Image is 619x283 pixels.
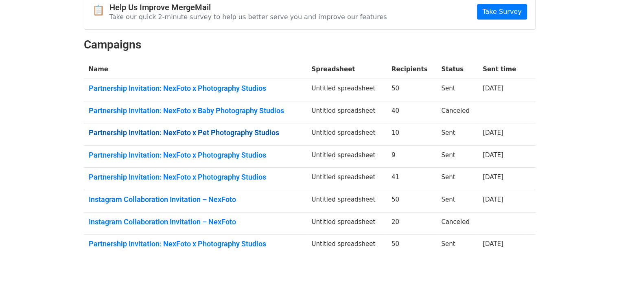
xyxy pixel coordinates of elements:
a: Instagram Collaboration Invitation – NexFoto [89,195,302,204]
span: 📋 [92,4,109,16]
td: Untitled spreadsheet [306,190,387,213]
a: Partnership Invitation: NexFoto x Baby Photography Studios [89,106,302,115]
td: Untitled spreadsheet [306,168,387,190]
a: [DATE] [483,151,503,159]
th: Sent time [478,60,525,79]
a: Partnership Invitation: NexFoto x Photography Studios [89,173,302,182]
a: Instagram Collaboration Invitation – NexFoto [89,217,302,226]
td: Sent [436,145,478,168]
td: 41 [387,168,436,190]
td: Sent [436,168,478,190]
th: Spreadsheet [306,60,387,79]
p: Take our quick 2-minute survey to help us better serve you and improve our features [109,13,387,21]
td: Untitled spreadsheet [306,145,387,168]
td: Untitled spreadsheet [306,79,387,101]
a: [DATE] [483,129,503,136]
h4: Help Us Improve MergeMail [109,2,387,12]
td: Sent [436,123,478,146]
td: 50 [387,79,436,101]
td: Sent [436,235,478,257]
td: Untitled spreadsheet [306,101,387,123]
td: Sent [436,79,478,101]
td: Canceled [436,101,478,123]
td: 50 [387,190,436,213]
a: Take Survey [477,4,527,20]
a: Partnership Invitation: NexFoto x Photography Studios [89,84,302,93]
th: Recipients [387,60,436,79]
iframe: Chat Widget [578,244,619,283]
h2: Campaigns [84,38,536,52]
td: 10 [387,123,436,146]
a: Partnership Invitation: NexFoto x Photography Studios [89,151,302,160]
th: Name [84,60,307,79]
td: 20 [387,212,436,235]
th: Status [436,60,478,79]
a: [DATE] [483,240,503,248]
td: Sent [436,190,478,213]
td: 50 [387,235,436,257]
td: Untitled spreadsheet [306,235,387,257]
td: Untitled spreadsheet [306,123,387,146]
div: 聊天小组件 [578,244,619,283]
a: [DATE] [483,85,503,92]
a: [DATE] [483,173,503,181]
a: Partnership Invitation: NexFoto x Photography Studios [89,239,302,248]
td: 9 [387,145,436,168]
td: Untitled spreadsheet [306,212,387,235]
td: 40 [387,101,436,123]
a: [DATE] [483,196,503,203]
a: Partnership Invitation: NexFoto x Pet Photography Studios [89,128,302,137]
td: Canceled [436,212,478,235]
